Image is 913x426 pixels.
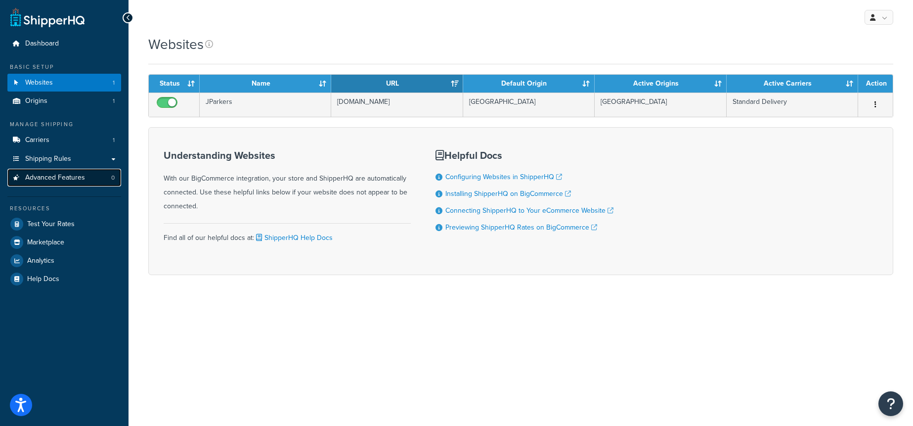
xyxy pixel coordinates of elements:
[7,92,121,110] li: Origins
[27,238,64,247] span: Marketplace
[113,79,115,87] span: 1
[7,131,121,149] li: Carriers
[113,136,115,144] span: 1
[7,204,121,213] div: Resources
[10,7,85,27] a: ShipperHQ Home
[858,75,893,93] th: Action
[200,75,331,93] th: Name: activate to sort column ascending
[331,75,463,93] th: URL: activate to sort column ascending
[445,205,613,216] a: Connecting ShipperHQ to Your eCommerce Website
[27,257,54,265] span: Analytics
[27,220,75,229] span: Test Your Rates
[331,93,463,117] td: [DOMAIN_NAME]
[25,174,85,182] span: Advanced Features
[111,174,115,182] span: 0
[148,35,204,54] h1: Websites
[7,92,121,110] a: Origins 1
[25,155,71,163] span: Shipping Rules
[727,75,858,93] th: Active Carriers: activate to sort column ascending
[7,63,121,71] div: Basic Setup
[7,74,121,92] li: Websites
[595,93,726,117] td: [GEOGRAPHIC_DATA]
[7,215,121,233] a: Test Your Rates
[445,189,571,199] a: Installing ShipperHQ on BigCommerce
[164,150,411,213] div: With our BigCommerce integration, your store and ShipperHQ are automatically connected. Use these...
[7,74,121,92] a: Websites 1
[7,234,121,251] a: Marketplace
[25,40,59,48] span: Dashboard
[7,150,121,168] a: Shipping Rules
[727,93,858,117] td: Standard Delivery
[7,270,121,288] a: Help Docs
[445,222,597,233] a: Previewing ShipperHQ Rates on BigCommerce
[463,75,595,93] th: Default Origin: activate to sort column ascending
[7,169,121,187] li: Advanced Features
[7,35,121,53] a: Dashboard
[149,75,200,93] th: Status: activate to sort column ascending
[445,172,562,182] a: Configuring Websites in ShipperHQ
[200,93,331,117] td: JParkers
[25,136,49,144] span: Carriers
[435,150,613,161] h3: Helpful Docs
[7,169,121,187] a: Advanced Features 0
[25,97,47,105] span: Origins
[164,150,411,161] h3: Understanding Websites
[878,391,903,416] button: Open Resource Center
[27,275,59,284] span: Help Docs
[7,120,121,129] div: Manage Shipping
[595,75,726,93] th: Active Origins: activate to sort column ascending
[7,252,121,270] a: Analytics
[25,79,53,87] span: Websites
[463,93,595,117] td: [GEOGRAPHIC_DATA]
[164,223,411,245] div: Find all of our helpful docs at:
[7,131,121,149] a: Carriers 1
[113,97,115,105] span: 1
[254,233,333,243] a: ShipperHQ Help Docs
